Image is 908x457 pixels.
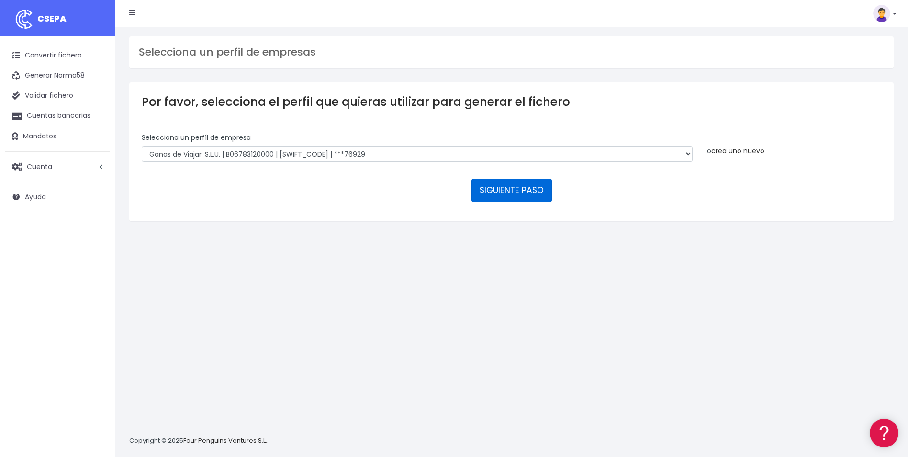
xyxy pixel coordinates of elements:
[471,179,552,202] button: SIGUIENTE PASO
[37,12,67,24] span: CSEPA
[142,95,881,109] h3: Por favor, selecciona el perfil que quieras utilizar para generar el fichero
[5,66,110,86] a: Generar Norma58
[25,192,46,202] span: Ayuda
[129,436,269,446] p: Copyright © 2025 .
[707,133,881,156] div: o
[5,157,110,177] a: Cuenta
[142,133,251,143] label: Selecciona un perfíl de empresa
[711,146,764,156] a: crea uno nuevo
[873,5,890,22] img: profile
[5,187,110,207] a: Ayuda
[5,46,110,66] a: Convertir fichero
[5,126,110,147] a: Mandatos
[183,436,267,445] a: Four Penguins Ventures S.L.
[5,86,110,106] a: Validar fichero
[139,46,884,58] h3: Selecciona un perfil de empresas
[27,161,52,171] span: Cuenta
[5,106,110,126] a: Cuentas bancarias
[12,7,36,31] img: logo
